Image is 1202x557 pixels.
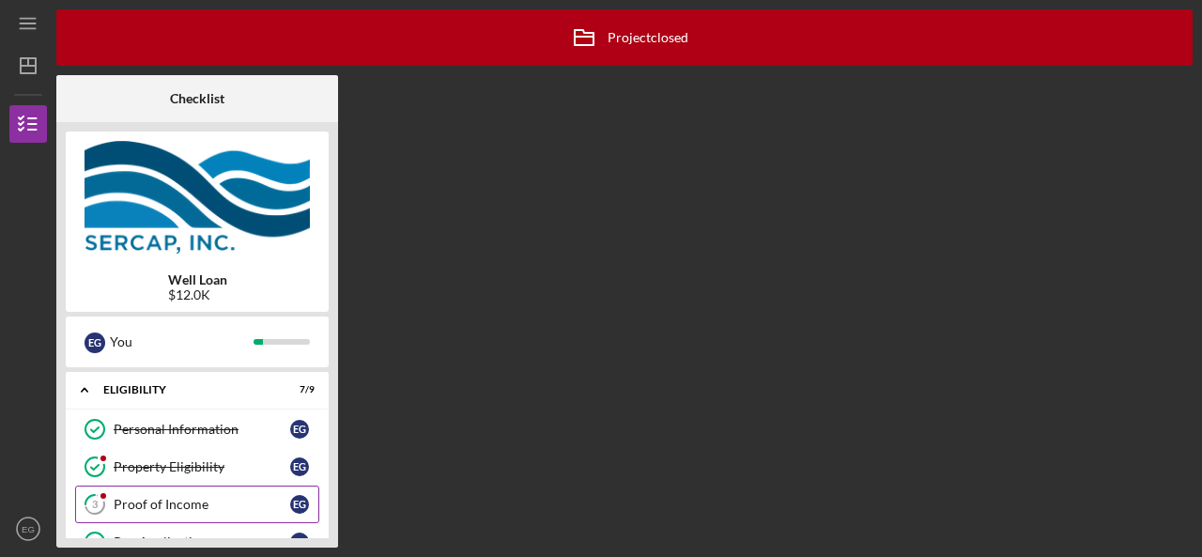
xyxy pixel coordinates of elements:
[168,272,227,287] b: Well Loan
[22,524,35,534] text: EG
[114,534,290,549] div: Pre-Application
[561,14,688,61] div: Project closed
[290,457,309,476] div: E G
[290,533,309,551] div: E G
[114,497,290,512] div: Proof of Income
[110,326,254,358] div: You
[92,499,98,511] tspan: 3
[75,448,319,486] a: Property EligibilityEG
[290,420,309,439] div: E G
[168,287,227,302] div: $12.0K
[75,410,319,448] a: Personal InformationEG
[281,384,315,395] div: 7 / 9
[85,333,105,353] div: E G
[103,384,268,395] div: Eligibility
[66,141,329,254] img: Product logo
[170,91,224,106] b: Checklist
[114,459,290,474] div: Property Eligibility
[290,495,309,514] div: E G
[9,510,47,548] button: EG
[75,486,319,523] a: 3Proof of IncomeEG
[114,422,290,437] div: Personal Information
